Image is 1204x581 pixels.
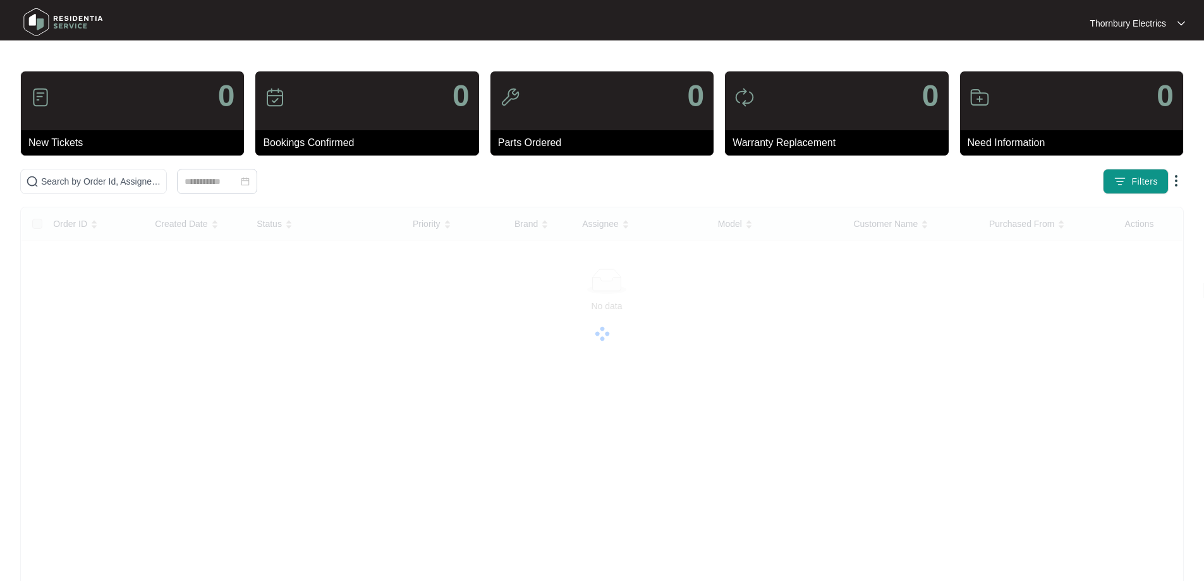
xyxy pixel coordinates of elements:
p: 0 [1157,81,1174,111]
button: filter iconFilters [1103,169,1169,194]
img: icon [500,87,520,107]
p: 0 [922,81,939,111]
img: dropdown arrow [1177,20,1185,27]
img: residentia service logo [19,3,107,41]
p: 0 [218,81,235,111]
p: 0 [453,81,470,111]
p: Need Information [968,135,1183,150]
img: icon [734,87,755,107]
span: Filters [1131,175,1158,188]
p: Parts Ordered [498,135,714,150]
input: Search by Order Id, Assignee Name, Customer Name, Brand and Model [41,174,161,188]
img: icon [970,87,990,107]
p: New Tickets [28,135,244,150]
p: Thornbury Electrics [1090,17,1166,30]
img: search-icon [26,175,39,188]
p: Bookings Confirmed [263,135,478,150]
p: 0 [687,81,704,111]
p: Warranty Replacement [733,135,948,150]
img: dropdown arrow [1169,173,1184,188]
img: icon [30,87,51,107]
img: filter icon [1114,175,1126,188]
img: icon [265,87,285,107]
